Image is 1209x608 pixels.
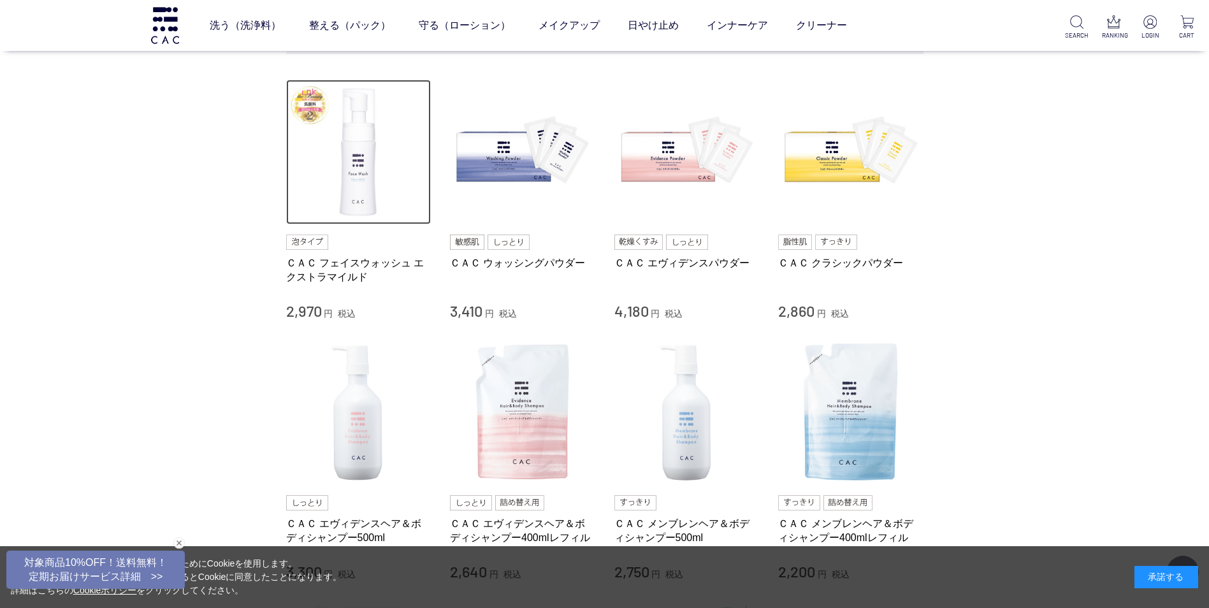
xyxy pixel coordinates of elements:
[666,235,708,250] img: しっとり
[831,308,849,319] span: 税込
[614,235,663,250] img: 乾燥くすみ
[778,301,814,320] span: 2,860
[614,256,760,270] a: ＣＡＣ エヴィデンスパウダー
[286,256,431,284] a: ＣＡＣ フェイスウォッシュ エクストラマイルド
[1065,15,1089,40] a: SEARCH
[651,308,660,319] span: 円
[286,301,322,320] span: 2,970
[778,256,923,270] a: ＣＡＣ クラシックパウダー
[495,495,544,510] img: 詰め替え用
[450,301,482,320] span: 3,410
[450,235,484,250] img: 敏感肌
[614,340,760,486] img: ＣＡＣ メンブレンヘア＆ボディシャンプー500ml
[778,235,812,250] img: 脂性肌
[614,495,656,510] img: すっきり
[614,517,760,544] a: ＣＡＣ メンブレンヘア＆ボディシャンプー500ml
[419,8,510,43] a: 守る（ローション）
[1175,31,1199,40] p: CART
[450,256,595,270] a: ＣＡＣ ウォッシングパウダー
[539,8,600,43] a: メイクアップ
[450,517,595,544] a: ＣＡＣ エヴィデンスヘア＆ボディシャンプー400mlレフィル
[1175,15,1199,40] a: CART
[286,340,431,486] img: ＣＡＣ エヴィデンスヘア＆ボディシャンプー500ml
[778,80,923,225] img: ＣＡＣ クラシックパウダー
[1065,31,1089,40] p: SEARCH
[628,8,679,43] a: 日やけ止め
[499,308,517,319] span: 税込
[286,235,328,250] img: 泡タイプ
[815,235,857,250] img: すっきり
[614,80,760,225] img: ＣＡＣ エヴィデンスパウダー
[778,495,820,510] img: すっきり
[796,8,847,43] a: クリーナー
[210,8,281,43] a: 洗う（洗浄料）
[450,80,595,225] img: ＣＡＣ ウォッシングパウダー
[823,495,872,510] img: 詰め替え用
[665,308,683,319] span: 税込
[286,495,328,510] img: しっとり
[1138,15,1162,40] a: LOGIN
[1102,15,1126,40] a: RANKING
[778,517,923,544] a: ＣＡＣ メンブレンヘア＆ボディシャンプー400mlレフィル
[1102,31,1126,40] p: RANKING
[286,80,431,225] img: ＣＡＣ フェイスウォッシュ エクストラマイルド
[324,308,333,319] span: 円
[1134,566,1198,588] div: 承諾する
[286,517,431,544] a: ＣＡＣ エヴィデンスヘア＆ボディシャンプー500ml
[614,301,649,320] span: 4,180
[309,8,391,43] a: 整える（パック）
[817,308,826,319] span: 円
[450,340,595,486] img: ＣＡＣ エヴィデンスヘア＆ボディシャンプー400mlレフィル
[488,235,530,250] img: しっとり
[149,7,181,43] img: logo
[1138,31,1162,40] p: LOGIN
[778,340,923,486] img: ＣＡＣ メンブレンヘア＆ボディシャンプー400mlレフィル
[707,8,768,43] a: インナーケア
[450,495,492,510] img: しっとり
[338,308,356,319] span: 税込
[485,308,494,319] span: 円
